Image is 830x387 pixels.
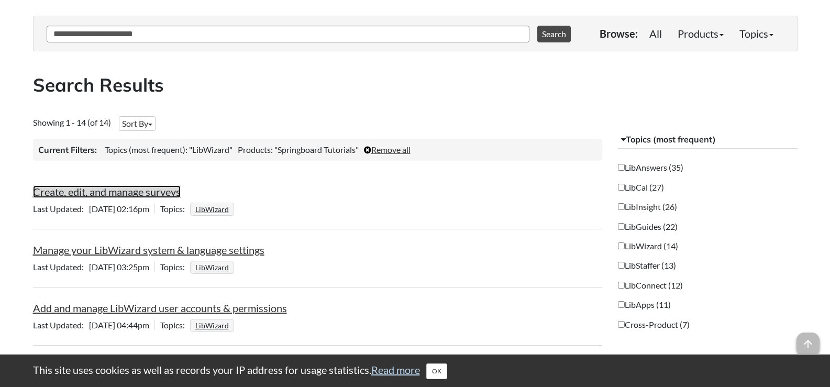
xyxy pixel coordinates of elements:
[618,280,683,291] label: LibConnect (12)
[38,144,97,156] h3: Current Filters
[670,23,732,44] a: Products
[618,262,625,269] input: LibStaffer (13)
[618,242,625,249] input: LibWizard (14)
[796,334,820,346] a: arrow_upward
[618,221,678,233] label: LibGuides (22)
[371,363,420,376] a: Read more
[618,184,625,191] input: LibCal (27)
[618,240,678,252] label: LibWizard (14)
[33,117,111,127] span: Showing 1 - 14 (of 14)
[796,333,820,356] span: arrow_upward
[160,262,190,272] span: Topics
[190,204,237,214] ul: Topics
[238,145,273,154] span: Products:
[194,202,230,217] a: LibWizard
[190,320,237,330] ul: Topics
[190,262,237,272] ul: Topics
[618,301,625,308] input: LibApps (11)
[160,320,190,330] span: Topics
[618,321,625,328] input: Cross-Product (7)
[618,319,690,330] label: Cross-Product (7)
[33,204,154,214] span: [DATE] 02:16pm
[194,260,230,275] a: LibWizard
[618,201,677,213] label: LibInsight (26)
[274,145,359,154] span: "Springboard Tutorials"
[33,204,89,214] span: Last Updated
[33,244,264,256] a: Manage your LibWizard system & language settings
[732,23,781,44] a: Topics
[189,145,233,154] span: "LibWizard"
[618,164,625,171] input: LibAnswers (35)
[618,260,676,271] label: LibStaffer (13)
[618,223,625,230] input: LibGuides (22)
[364,145,411,154] a: Remove all
[33,262,89,272] span: Last Updated
[618,130,798,149] button: Topics (most frequent)
[537,26,571,42] button: Search
[33,72,798,98] h2: Search Results
[33,320,154,330] span: [DATE] 04:44pm
[119,116,156,131] button: Sort By
[618,282,625,289] input: LibConnect (12)
[33,262,154,272] span: [DATE] 03:25pm
[33,185,181,198] a: Create, edit, and manage surveys
[160,204,190,214] span: Topics
[618,162,683,173] label: LibAnswers (35)
[600,26,638,41] p: Browse:
[105,145,187,154] span: Topics (most frequent):
[641,23,670,44] a: All
[194,318,230,333] a: LibWizard
[23,362,808,379] div: This site uses cookies as well as records your IP address for usage statistics.
[33,320,89,330] span: Last Updated
[33,302,287,314] a: Add and manage LibWizard user accounts & permissions
[426,363,447,379] button: Close
[618,203,625,210] input: LibInsight (26)
[618,299,671,311] label: LibApps (11)
[618,182,664,193] label: LibCal (27)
